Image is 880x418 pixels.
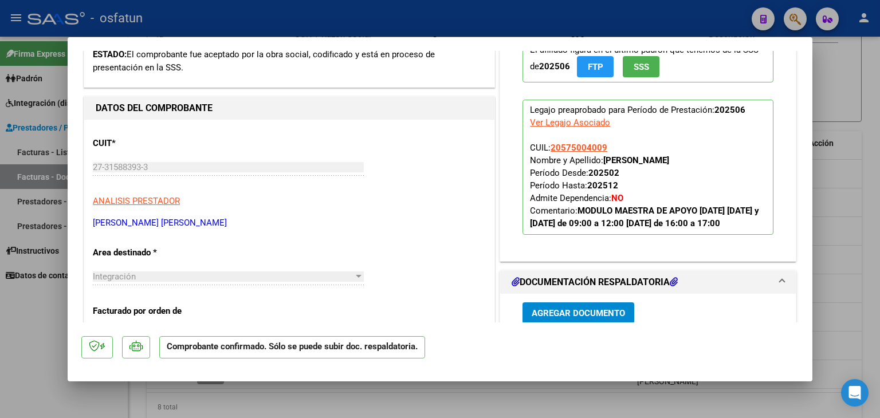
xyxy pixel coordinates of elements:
span: SSS [634,62,649,72]
p: Legajo preaprobado para Período de Prestación: [522,100,773,235]
p: [PERSON_NAME] [PERSON_NAME] [93,216,486,230]
strong: NO [611,193,623,203]
button: FTP [577,56,614,77]
p: Comprobante confirmado. Sólo se puede subir doc. respaldatoria. [159,336,425,358]
strong: [PERSON_NAME] [603,155,669,165]
span: 20575004009 [551,143,607,153]
p: El afiliado figura en el ultimo padrón que tenemos de la SSS de [522,40,773,82]
span: El comprobante fue aceptado por la obra social, codificado y está en proceso de presentación en l... [93,49,435,73]
strong: 202506 [539,61,570,72]
div: Open Intercom Messenger [841,379,869,407]
span: CUIL: Nombre y Apellido: Período Desde: Período Hasta: Admite Dependencia: [530,143,759,228]
p: CUIT [93,137,211,150]
strong: DATOS DEL COMPROBANTE [96,102,213,113]
button: SSS [623,56,659,77]
span: ESTADO: [93,49,127,60]
strong: 202512 [587,180,618,191]
span: Agregar Documento [532,308,625,318]
h1: DOCUMENTACIÓN RESPALDATORIA [512,275,678,289]
p: Area destinado * [93,246,211,259]
span: FTP [588,62,603,72]
strong: MODULO MAESTRA DE APOYO [DATE] [DATE] y [DATE] de 09:00 a 12:00 [DATE] de 16:00 a 17:00 [530,206,759,228]
span: ANALISIS PRESTADOR [93,196,180,206]
p: Facturado por orden de [93,305,211,318]
strong: 202506 [714,105,745,115]
mat-expansion-panel-header: DOCUMENTACIÓN RESPALDATORIA [500,271,796,294]
span: Comentario: [530,206,759,228]
div: PREAPROBACIÓN PARA INTEGRACION [500,22,796,261]
span: Integración [93,271,136,282]
strong: 202502 [588,168,619,178]
button: Agregar Documento [522,302,634,324]
div: Ver Legajo Asociado [530,116,610,129]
